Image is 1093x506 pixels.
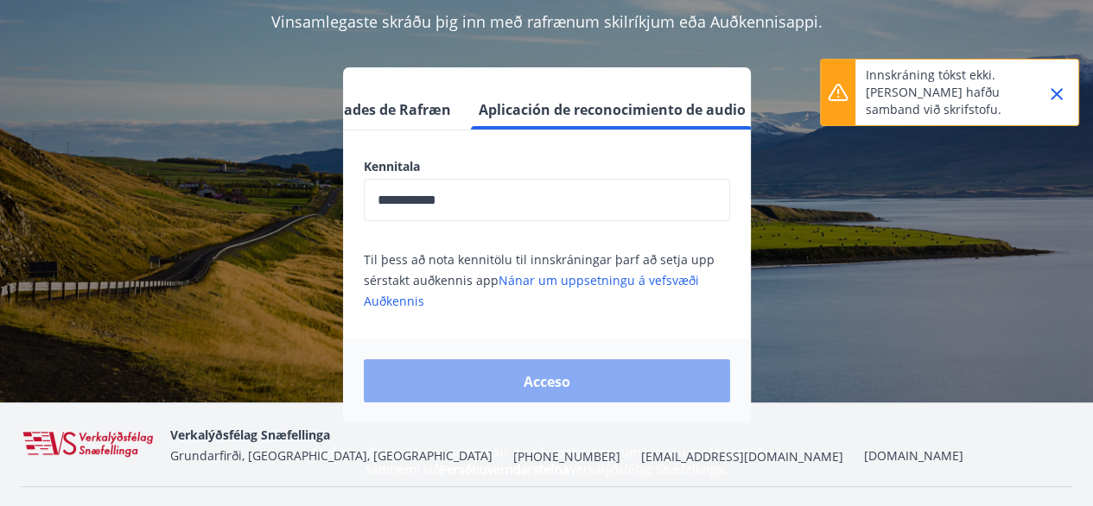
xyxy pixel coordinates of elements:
[641,448,843,465] font: [EMAIL_ADDRESS][DOMAIN_NAME]
[21,430,156,459] img: WvRpJk2u6KDFA1HvFrCJUzbr97ECa5dHUCvez65j.png
[866,66,1001,117] font: Innskráning tókst ekki. [PERSON_NAME] hafðu samband við skrifstofu.
[440,461,569,478] a: Persónuverndarstefna
[513,448,620,465] font: [PHONE_NUMBER]
[864,447,963,464] a: [DOMAIN_NAME]
[170,447,492,464] font: Grundarfirði, [GEOGRAPHIC_DATA], [GEOGRAPHIC_DATA]
[364,251,715,288] font: Til þess að nota kennitölu til innskráningar þarf að setja upp sérstakt auðkennis app
[170,427,330,443] font: Verkalýðsfélag Snæfellinga
[364,359,730,402] button: Acceso
[1042,79,1071,109] button: Cerca
[364,158,420,174] font: Kennitala
[524,372,570,391] font: Acceso
[479,100,746,119] font: Aplicación de reconocimiento de audio
[364,272,699,309] a: Nánar um uppsetningu á vefsvæði Auðkennis
[569,461,728,478] font: Verkalýðsfélag Snæfellinga.
[295,100,451,119] font: Habilidades de Rafræn
[271,11,823,32] font: Vinsamlegaste skráðu þig inn með rafrænum skilríkjum eða Auðkennisappi.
